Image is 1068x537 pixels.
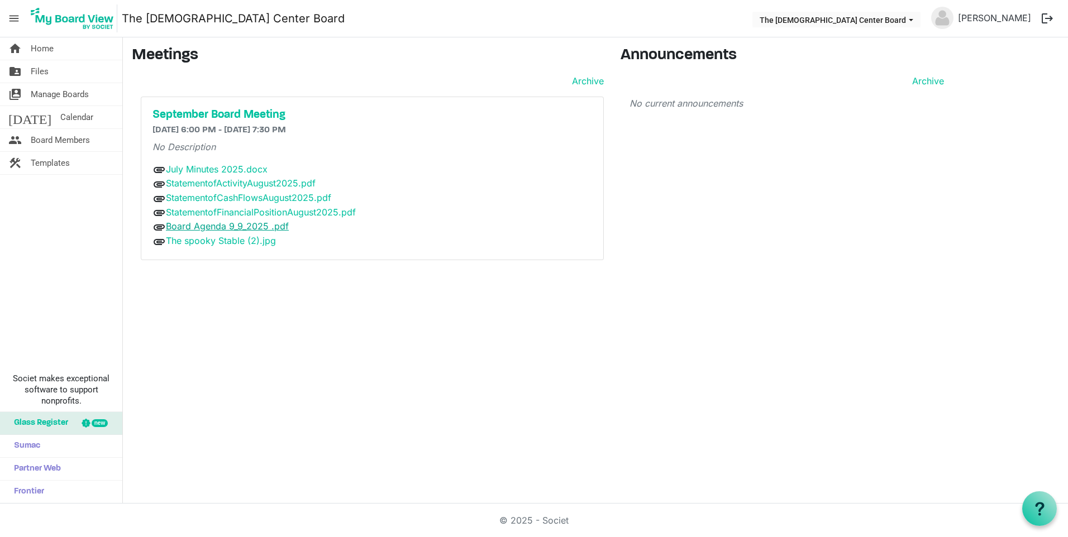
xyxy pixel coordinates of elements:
a: September Board Meeting [152,108,592,122]
h3: Meetings [132,46,604,65]
a: StatementofFinancialPositionAugust2025.pdf [166,207,356,218]
span: attachment [152,192,166,205]
h6: [DATE] 6:00 PM - [DATE] 7:30 PM [152,125,592,136]
a: July Minutes 2025.docx [166,164,268,175]
span: Manage Boards [31,83,89,106]
span: attachment [152,235,166,248]
a: StatementofCashFlowsAugust2025.pdf [166,192,331,203]
span: Board Members [31,129,90,151]
span: attachment [152,206,166,219]
a: Archive [568,74,604,88]
span: Frontier [8,481,44,503]
span: Calendar [60,106,93,128]
button: logout [1036,7,1059,30]
span: Templates [31,152,70,174]
p: No current announcements [630,97,944,110]
h3: Announcements [621,46,953,65]
span: Partner Web [8,458,61,480]
img: no-profile-picture.svg [931,7,953,29]
p: No Description [152,140,592,154]
button: The LGBT Center Board dropdownbutton [752,12,921,27]
span: attachment [152,163,166,176]
span: Sumac [8,435,40,457]
span: switch_account [8,83,22,106]
a: The [DEMOGRAPHIC_DATA] Center Board [122,7,345,30]
span: attachment [152,220,166,234]
a: StatementofActivityAugust2025.pdf [166,178,316,189]
span: attachment [152,178,166,191]
span: Glass Register [8,412,68,434]
img: My Board View Logo [27,4,117,32]
div: new [92,419,108,427]
span: construction [8,152,22,174]
a: Archive [908,74,944,88]
a: [PERSON_NAME] [953,7,1036,29]
span: menu [3,8,25,29]
span: [DATE] [8,106,51,128]
span: home [8,37,22,60]
span: Files [31,60,49,83]
span: Home [31,37,54,60]
a: Board Agenda 9_9_2025 .pdf [166,220,289,232]
span: folder_shared [8,60,22,83]
a: © 2025 - Societ [499,515,569,526]
span: Societ makes exceptional software to support nonprofits. [5,373,117,406]
a: The spooky Stable (2).jpg [166,235,276,246]
span: people [8,129,22,151]
a: My Board View Logo [27,4,122,32]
